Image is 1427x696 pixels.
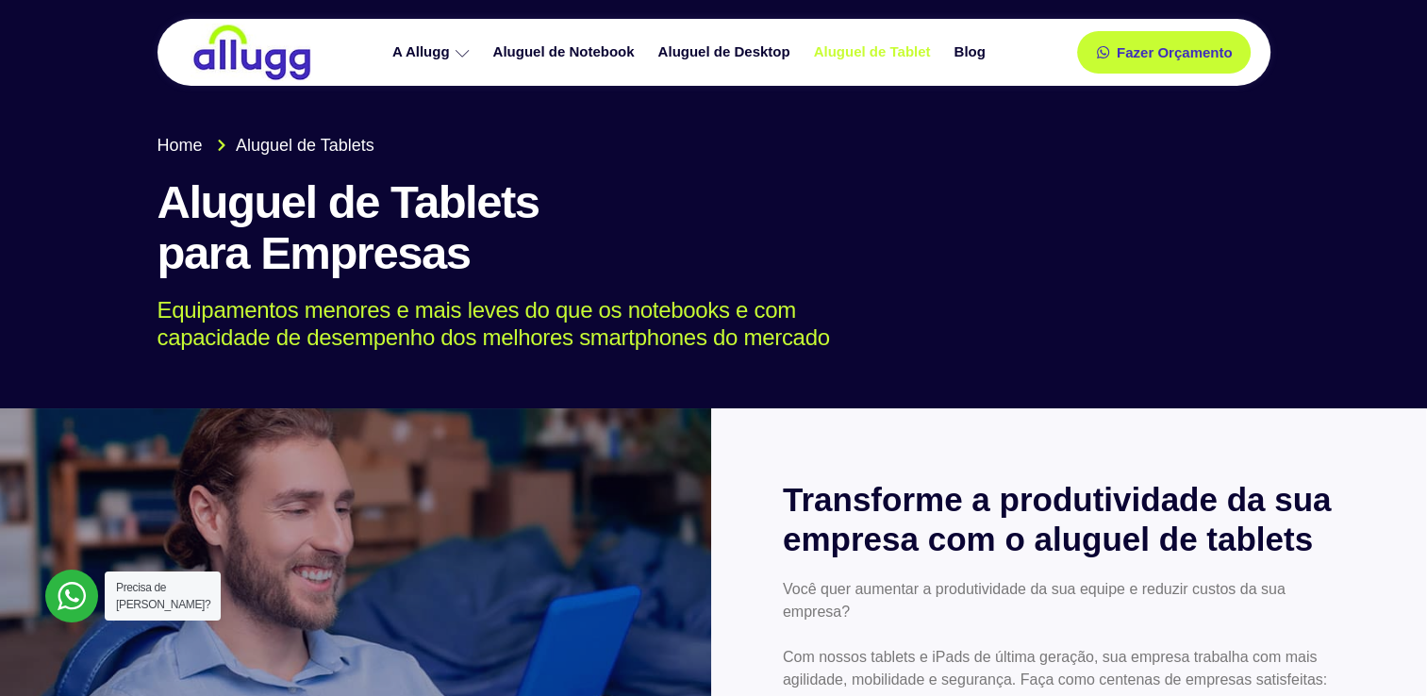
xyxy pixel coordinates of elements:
iframe: Chat Widget [1088,456,1427,696]
div: Widget de chat [1088,456,1427,696]
a: A Allugg [383,36,484,69]
span: Precisa de [PERSON_NAME]? [116,581,210,611]
h2: Transforme a produtividade da sua empresa com o aluguel de tablets [783,480,1355,559]
span: Home [158,133,203,158]
a: Aluguel de Desktop [649,36,805,69]
span: Fazer Orçamento [1117,45,1233,59]
a: Aluguel de Tablet [805,36,945,69]
p: Equipamentos menores e mais leves do que os notebooks e com capacidade de desempenho dos melhores... [158,297,1243,352]
a: Fazer Orçamento [1077,31,1252,74]
h1: Aluguel de Tablets para Empresas [158,177,1270,279]
a: Blog [944,36,999,69]
span: Aluguel de Tablets [231,133,374,158]
a: Aluguel de Notebook [484,36,649,69]
img: locação de TI é Allugg [191,24,313,81]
